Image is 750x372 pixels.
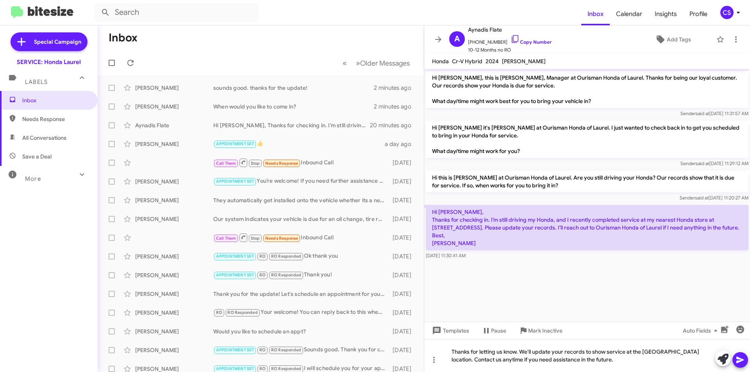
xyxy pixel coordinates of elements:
span: Sender [DATE] 11:31:57 AM [680,110,748,116]
div: 2 minutes ago [374,84,418,92]
div: [DATE] [389,159,418,167]
span: 10-12 Months no RO [468,46,552,54]
div: [DATE] [389,234,418,242]
span: 2024 [486,58,499,65]
span: RO [259,347,266,352]
span: Stop [251,236,260,241]
a: Copy Number [511,39,552,45]
p: Hi this is [PERSON_NAME] at Ourisman Honda of Laurel. Are you still driving your Honda? Our recor... [426,171,748,192]
span: Auto Fields [683,324,720,338]
button: Add Tags [632,32,712,46]
button: Templates [424,324,475,338]
p: Hi [PERSON_NAME] it's [PERSON_NAME] at Ourisman Honda of Laurel. I just wanted to check back in t... [426,121,748,158]
div: [PERSON_NAME] [135,84,213,92]
button: Auto Fields [677,324,727,338]
span: RO Responded [227,310,257,315]
span: A [454,33,460,45]
div: You’re welcome! If you need further assistance or have any questions, just let me know. [213,177,389,186]
span: Sender [DATE] 11:20:27 AM [680,195,748,201]
div: [PERSON_NAME] [135,103,213,110]
span: RO [216,310,222,315]
p: Hi [PERSON_NAME], Thanks for checking in. I’m still driving my Honda, and I recently completed se... [426,205,748,250]
span: Sender [DATE] 11:29:12 AM [680,160,748,166]
span: Profile [683,3,714,25]
span: Call Them [216,161,236,166]
a: Inbox [581,3,610,25]
div: [PERSON_NAME] [135,271,213,279]
div: CS [720,6,734,19]
div: When would you like to come in? [213,103,374,110]
span: Save a Deal [22,153,52,160]
span: RO Responded [271,366,301,371]
span: Call Them [216,236,236,241]
div: [PERSON_NAME] [135,290,213,298]
div: Thank you! [213,271,389,279]
span: Needs Response [265,236,298,241]
div: [DATE] [389,178,418,185]
div: They automatically get installed onto the vehicle whether its a new car or used car. [213,196,389,204]
div: [PERSON_NAME] [135,328,213,335]
div: 20 minutes ago [371,121,418,129]
div: [DATE] [389,196,418,204]
div: [DATE] [389,215,418,223]
span: Older Messages [360,59,410,68]
span: RO [259,254,266,259]
div: [DATE] [389,346,418,354]
button: Mark Inactive [512,324,569,338]
span: Cr-V Hybrid [452,58,482,65]
div: [PERSON_NAME] [135,178,213,185]
a: Calendar [610,3,648,25]
div: Hi [PERSON_NAME], Thanks for checking in. I’m still driving my Honda, and I recently completed se... [213,121,371,129]
div: [DATE] [389,271,418,279]
span: RO [259,272,266,278]
div: Our system indicates your vehicle is due for an oil change, tire rotation, brake inspection, and ... [213,215,389,223]
div: a day ago [385,140,418,148]
button: Next [351,55,414,71]
div: sounds good. thanks for the update! [213,84,374,92]
span: Templates [430,324,469,338]
span: RO Responded [271,272,301,278]
div: Your welcome! You can reply back to this whenever you have time to come by and well get you sched... [213,308,389,317]
div: [PERSON_NAME] [135,346,213,354]
span: Pause [491,324,506,338]
span: said at [696,110,709,116]
span: Add Tags [667,32,691,46]
div: Would you like to schedule an appt? [213,328,389,335]
div: Sounds good. Thank you for confirming your appt. We'll see you [DATE]. [213,345,389,354]
span: » [356,58,360,68]
div: Ok thank you [213,252,389,261]
span: APPOINTMENT SET [216,179,254,184]
span: Needs Response [265,161,298,166]
div: [PERSON_NAME] [135,196,213,204]
p: Hi [PERSON_NAME], this is [PERSON_NAME], Manager at Ourisman Honda of Laurel. Thanks for being ou... [426,71,748,108]
span: All Conversations [22,134,66,142]
span: Special Campaign [34,38,81,46]
div: SERVICE: Honda Laurel [17,58,81,66]
span: RO Responded [271,254,301,259]
span: Aynadis Flate [468,25,552,34]
span: APPOINTMENT SET [216,272,254,278]
span: Labels [25,78,48,85]
button: Pause [475,324,512,338]
span: Needs Response [22,115,89,123]
span: [PHONE_NUMBER] [468,34,552,46]
span: More [25,175,41,182]
span: APPOINTMENT SET [216,141,254,146]
div: Inbound Call [213,158,389,167]
span: said at [695,195,709,201]
div: Inbound Call [213,233,389,242]
span: APPOINTMENT SET [216,366,254,371]
span: [DATE] 11:30:41 AM [426,253,466,258]
div: [PERSON_NAME] [135,215,213,223]
span: Stop [251,161,260,166]
div: 👍 [213,139,385,148]
span: Inbox [22,96,89,104]
a: Insights [648,3,683,25]
button: Previous [338,55,352,71]
div: [PERSON_NAME] [135,140,213,148]
div: [DATE] [389,328,418,335]
div: Thank you for the update! Let's schedule an appointment for your Honda Civic Sport's maintenance.... [213,290,389,298]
